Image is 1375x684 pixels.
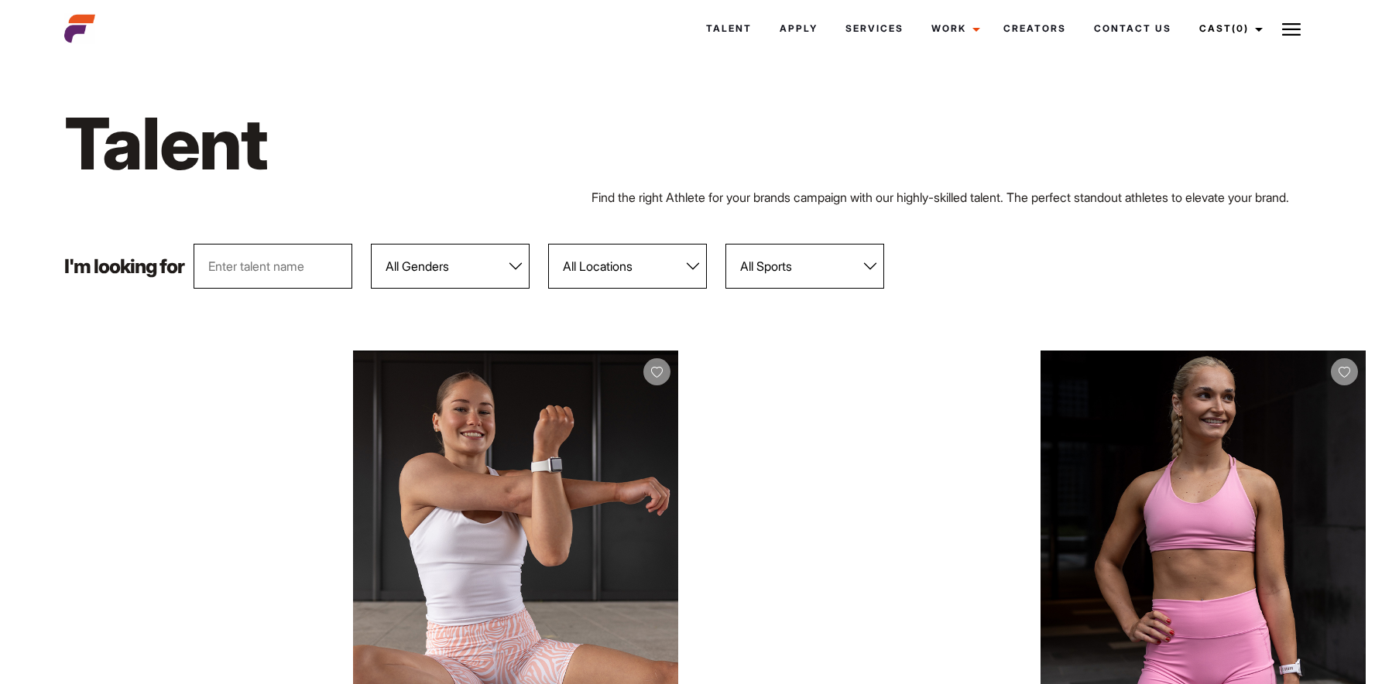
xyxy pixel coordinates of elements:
[64,257,184,276] p: I'm looking for
[692,8,766,50] a: Talent
[1232,22,1249,34] span: (0)
[766,8,832,50] a: Apply
[989,8,1080,50] a: Creators
[591,188,1311,207] p: Find the right Athlete for your brands campaign with our highly-skilled talent. The perfect stand...
[917,8,989,50] a: Work
[1282,20,1301,39] img: Burger icon
[1185,8,1272,50] a: Cast(0)
[194,244,352,289] input: Enter talent name
[64,13,95,44] img: cropped-aefm-brand-fav-22-square.png
[832,8,917,50] a: Services
[1080,8,1185,50] a: Contact Us
[64,99,784,188] h1: Talent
